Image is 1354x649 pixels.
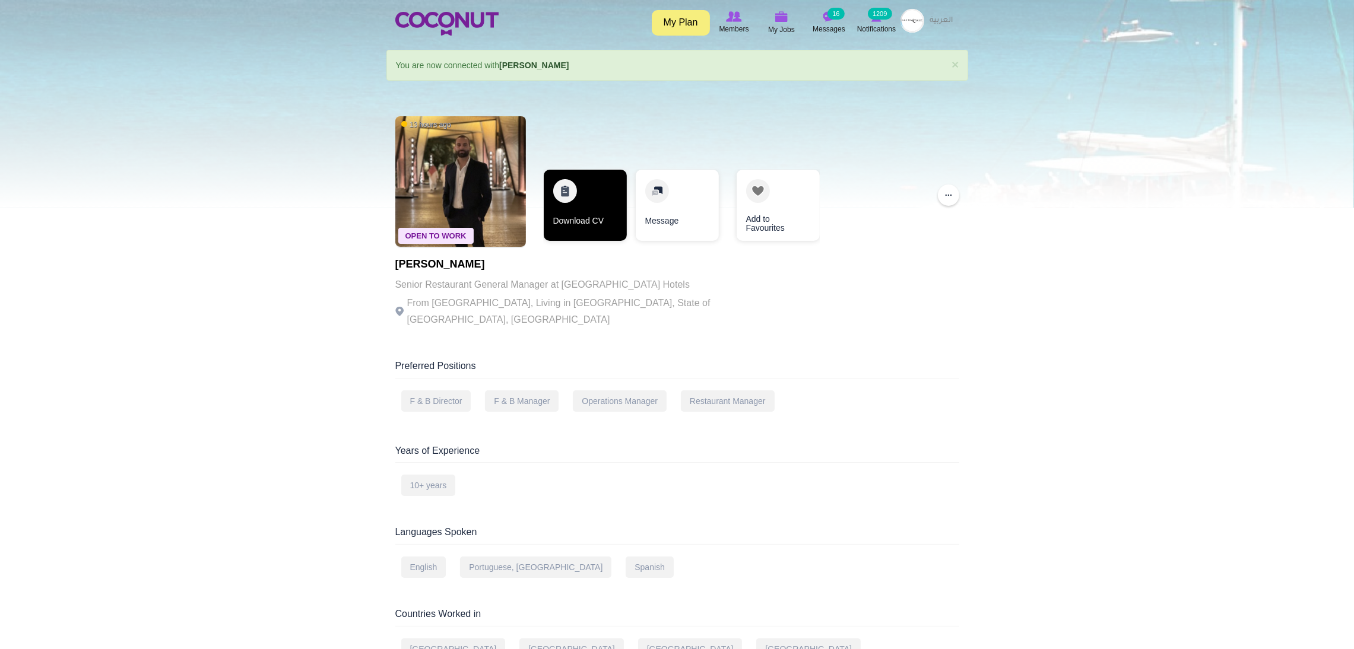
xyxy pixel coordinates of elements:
a: My Plan [652,10,710,36]
a: Browse Members Members [711,9,758,36]
div: 3 / 3 [728,170,811,247]
a: [PERSON_NAME] [499,61,569,70]
div: Countries Worked in [395,607,959,626]
div: Years of Experience [395,444,959,463]
span: Messages [813,23,845,35]
div: Preferred Positions [395,360,959,378]
div: Restaurant Manager [681,390,775,412]
a: Messages Messages 16 [806,9,853,36]
div: 2 / 3 [636,170,719,247]
div: F & B Manager [485,390,559,412]
img: Messages [823,11,835,22]
small: 16 [827,8,844,20]
p: From [GEOGRAPHIC_DATA], Living in [GEOGRAPHIC_DATA], State of [GEOGRAPHIC_DATA], [GEOGRAPHIC_DATA] [395,295,722,328]
button: ... [938,184,959,206]
div: 1 / 3 [544,170,627,247]
span: Members [719,23,749,35]
img: My Jobs [775,11,788,22]
div: You are now connected with [386,50,968,81]
div: Spanish [626,556,674,578]
span: Notifications [857,23,896,35]
a: Download CV [544,170,627,241]
a: العربية [924,9,959,33]
a: My Jobs My Jobs [758,9,806,37]
div: Operations Manager [573,390,667,412]
a: Notifications Notifications 1209 [853,9,900,36]
div: English [401,556,446,578]
span: My Jobs [768,24,795,36]
div: 10+ years [401,475,456,496]
span: 13 hours ago [401,120,451,130]
img: Browse Members [726,11,741,22]
p: Senior Restaurant General Manager at [GEOGRAPHIC_DATA] Hotels [395,276,722,293]
img: Home [395,12,499,36]
div: Languages Spoken [395,526,959,545]
div: F & B Director [401,390,471,412]
a: Add to Favourites [737,170,820,241]
span: Open To Work [398,228,474,244]
div: Portuguese, [GEOGRAPHIC_DATA] [460,556,611,578]
a: Message [636,170,719,241]
small: 1209 [868,8,892,20]
a: × [952,58,959,71]
h1: [PERSON_NAME] [395,259,722,271]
